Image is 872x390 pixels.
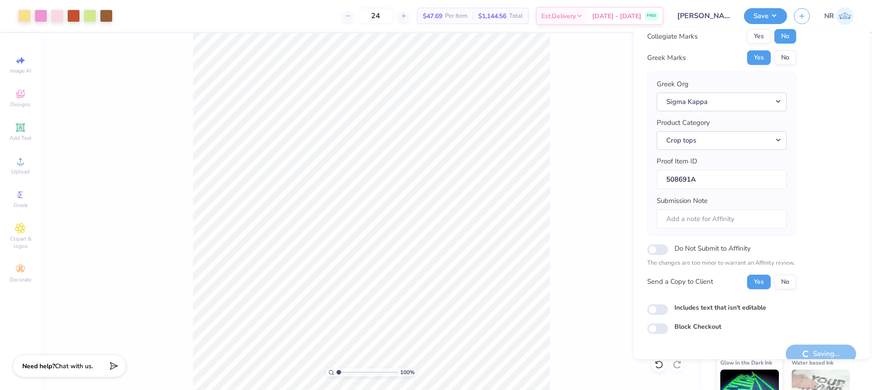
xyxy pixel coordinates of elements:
button: Sigma Kappa [657,93,787,111]
span: Upload [11,168,30,175]
button: No [774,50,796,65]
span: $47.69 [423,11,442,21]
span: Decorate [10,276,31,283]
div: Collegiate Marks [647,31,698,42]
div: Greek Marks [647,53,686,63]
a: NR [824,7,854,25]
label: Product Category [657,118,710,128]
button: Yes [747,29,771,44]
span: $1,144.56 [478,11,506,21]
button: No [774,275,796,289]
label: Greek Org [657,79,689,89]
button: Crop tops [657,131,787,150]
span: Clipart & logos [5,235,36,250]
span: Chat with us. [55,362,93,370]
span: Designs [10,101,30,108]
span: Glow in the Dark Ink [720,358,772,367]
span: Total [509,11,523,21]
p: The changes are too minor to warrant an Affinity review. [647,259,796,268]
span: FREE [647,13,656,19]
div: Send a Copy to Client [647,276,713,287]
span: NR [824,11,834,21]
label: Do Not Submit to Affinity [674,242,751,254]
span: Water based Ink [792,358,833,367]
span: Est. Delivery [541,11,576,21]
label: Submission Note [657,196,708,206]
span: Greek [14,202,28,209]
span: Image AI [10,67,31,74]
button: Yes [747,275,771,289]
span: Add Text [10,134,31,142]
button: No [774,29,796,44]
label: Proof Item ID [657,156,697,167]
input: – – [358,8,393,24]
button: Yes [747,50,771,65]
strong: Need help? [22,362,55,370]
span: 100 % [400,368,415,376]
label: Includes text that isn't editable [674,303,766,312]
img: Niki Roselle Tendencia [836,7,854,25]
button: Save [744,8,787,24]
label: Block Checkout [674,322,721,331]
input: Add a note for Affinity [657,209,787,229]
input: Untitled Design [670,7,737,25]
span: Per Item [445,11,467,21]
span: [DATE] - [DATE] [592,11,641,21]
